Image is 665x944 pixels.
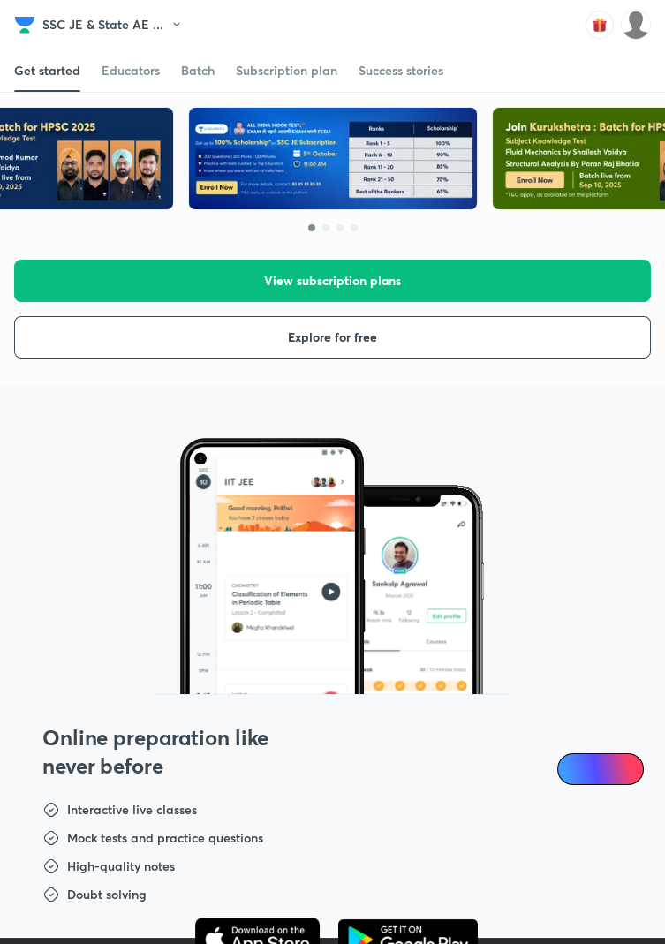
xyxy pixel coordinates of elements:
img: Munna Singh [621,10,651,40]
div: Educators [102,62,160,79]
h2: Online preparation like never before [42,723,304,780]
h6: Interactive live classes [67,801,197,819]
img: dst-points [42,801,60,819]
a: Batch [181,49,215,92]
img: Icon [568,762,582,776]
span: Ai Doubts [586,762,633,776]
button: View subscription plans [14,260,651,302]
img: dst-points [42,886,60,903]
div: Success stories [359,62,443,79]
a: Educators [102,49,160,92]
div: Subscription plan [236,62,337,79]
div: Batch [181,62,215,79]
img: Company Logo [14,14,35,35]
div: Get started [14,62,80,79]
span: View subscription plans [264,272,401,290]
h6: Mock tests and practice questions [67,829,263,847]
a: Subscription plan [236,49,337,92]
h6: High-quality notes [67,857,175,875]
img: dst-points [42,857,60,875]
img: dst-points [42,829,60,847]
button: SSC JE & State AE ... [42,11,193,38]
button: Explore for free [14,316,651,359]
img: phone [180,414,486,695]
img: avatar [586,11,614,39]
span: Explore for free [288,329,377,346]
a: Get started [14,49,80,92]
a: Ai Doubts [557,753,644,785]
h6: Doubt solving [67,886,147,903]
a: Success stories [359,49,443,92]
